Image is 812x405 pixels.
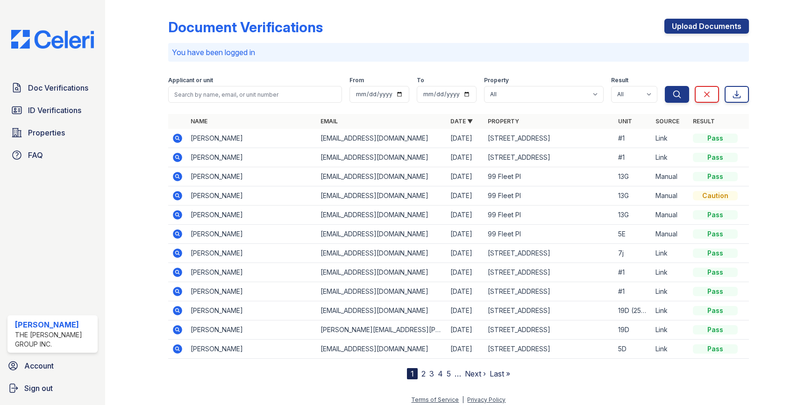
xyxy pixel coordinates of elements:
[187,320,317,340] td: [PERSON_NAME]
[484,167,614,186] td: 99 Fleet Pl
[693,344,738,354] div: Pass
[168,86,342,103] input: Search by name, email, or unit number
[614,244,652,263] td: 7j
[168,77,213,84] label: Applicant or unit
[614,186,652,206] td: 13G
[7,78,98,97] a: Doc Verifications
[447,282,484,301] td: [DATE]
[655,118,679,125] a: Source
[317,129,447,148] td: [EMAIL_ADDRESS][DOMAIN_NAME]
[447,167,484,186] td: [DATE]
[317,148,447,167] td: [EMAIL_ADDRESS][DOMAIN_NAME]
[484,320,614,340] td: [STREET_ADDRESS]
[614,206,652,225] td: 13G
[407,368,418,379] div: 1
[447,263,484,282] td: [DATE]
[417,77,424,84] label: To
[652,167,689,186] td: Manual
[317,167,447,186] td: [EMAIL_ADDRESS][DOMAIN_NAME]
[4,30,101,49] img: CE_Logo_Blue-a8612792a0a2168367f1c8372b55b34899dd931a85d93a1a3d3e32e68fde9ad4.png
[187,301,317,320] td: [PERSON_NAME]
[172,47,745,58] p: You have been logged in
[484,148,614,167] td: [STREET_ADDRESS]
[447,186,484,206] td: [DATE]
[652,320,689,340] td: Link
[693,249,738,258] div: Pass
[28,105,81,116] span: ID Verifications
[28,127,65,138] span: Properties
[652,340,689,359] td: Link
[614,340,652,359] td: 5D
[614,301,652,320] td: 19D (25A, 23E)
[614,263,652,282] td: #1
[317,301,447,320] td: [EMAIL_ADDRESS][DOMAIN_NAME]
[317,263,447,282] td: [EMAIL_ADDRESS][DOMAIN_NAME]
[187,225,317,244] td: [PERSON_NAME]
[450,118,473,125] a: Date ▼
[317,244,447,263] td: [EMAIL_ADDRESS][DOMAIN_NAME]
[467,396,506,403] a: Privacy Policy
[614,282,652,301] td: #1
[693,306,738,315] div: Pass
[465,369,486,378] a: Next ›
[484,129,614,148] td: [STREET_ADDRESS]
[462,396,464,403] div: |
[693,287,738,296] div: Pass
[693,325,738,334] div: Pass
[191,118,207,125] a: Name
[24,383,53,394] span: Sign out
[187,282,317,301] td: [PERSON_NAME]
[447,320,484,340] td: [DATE]
[614,148,652,167] td: #1
[421,369,426,378] a: 2
[652,301,689,320] td: Link
[187,186,317,206] td: [PERSON_NAME]
[15,330,94,349] div: The [PERSON_NAME] Group Inc.
[317,206,447,225] td: [EMAIL_ADDRESS][DOMAIN_NAME]
[447,340,484,359] td: [DATE]
[652,282,689,301] td: Link
[484,77,509,84] label: Property
[693,172,738,181] div: Pass
[168,19,323,36] div: Document Verifications
[484,301,614,320] td: [STREET_ADDRESS]
[652,244,689,263] td: Link
[652,148,689,167] td: Link
[447,301,484,320] td: [DATE]
[187,167,317,186] td: [PERSON_NAME]
[664,19,749,34] a: Upload Documents
[429,369,434,378] a: 3
[484,206,614,225] td: 99 Fleet Pl
[317,186,447,206] td: [EMAIL_ADDRESS][DOMAIN_NAME]
[28,82,88,93] span: Doc Verifications
[484,225,614,244] td: 99 Fleet Pl
[614,129,652,148] td: #1
[317,282,447,301] td: [EMAIL_ADDRESS][DOMAIN_NAME]
[455,368,461,379] span: …
[693,268,738,277] div: Pass
[652,206,689,225] td: Manual
[484,263,614,282] td: [STREET_ADDRESS]
[693,134,738,143] div: Pass
[447,369,451,378] a: 5
[7,123,98,142] a: Properties
[187,148,317,167] td: [PERSON_NAME]
[4,356,101,375] a: Account
[447,225,484,244] td: [DATE]
[321,118,338,125] a: Email
[488,118,519,125] a: Property
[187,263,317,282] td: [PERSON_NAME]
[693,118,715,125] a: Result
[187,129,317,148] td: [PERSON_NAME]
[317,225,447,244] td: [EMAIL_ADDRESS][DOMAIN_NAME]
[693,191,738,200] div: Caution
[7,101,98,120] a: ID Verifications
[693,153,738,162] div: Pass
[614,320,652,340] td: 19D
[411,396,459,403] a: Terms of Service
[438,369,443,378] a: 4
[652,186,689,206] td: Manual
[4,379,101,398] a: Sign out
[317,320,447,340] td: [PERSON_NAME][EMAIL_ADDRESS][PERSON_NAME][DOMAIN_NAME]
